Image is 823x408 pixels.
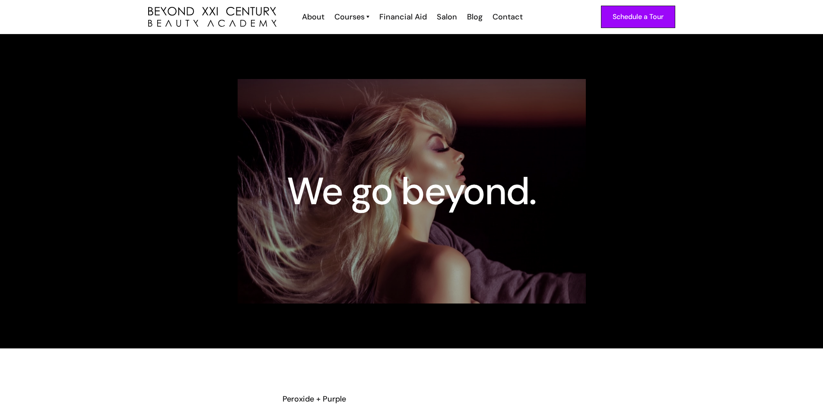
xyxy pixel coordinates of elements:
div: Courses [334,11,365,22]
h1: We go beyond. [287,176,536,207]
a: Contact [487,11,527,22]
h6: Peroxide + Purple [283,393,541,405]
div: Blog [467,11,483,22]
a: Salon [431,11,461,22]
img: purple beauty school student [238,79,586,304]
div: About [302,11,324,22]
a: Courses [334,11,369,22]
a: home [148,7,276,27]
div: Financial Aid [379,11,427,22]
a: About [296,11,329,22]
a: Blog [461,11,487,22]
img: beyond 21st century beauty academy logo [148,7,276,27]
a: Schedule a Tour [601,6,675,28]
div: Contact [493,11,523,22]
div: Salon [437,11,457,22]
a: Financial Aid [374,11,431,22]
div: Schedule a Tour [613,11,664,22]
